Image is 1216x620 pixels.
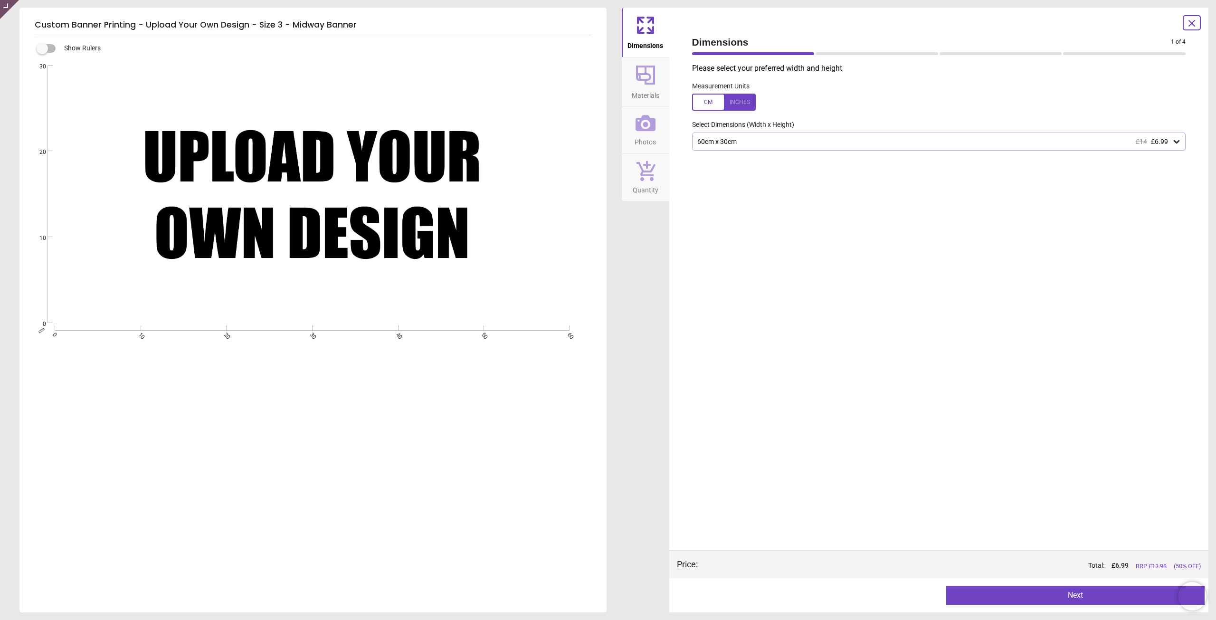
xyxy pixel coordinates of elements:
span: 20 [28,148,46,156]
button: Photos [622,107,669,153]
span: (50% OFF) [1174,562,1201,571]
span: 60 [565,331,571,337]
span: Materials [632,86,659,101]
span: £ 13.98 [1149,563,1167,570]
span: Dimensions [692,35,1171,49]
span: 10 [136,331,142,337]
button: Next [946,586,1205,605]
span: £ [1111,561,1129,571]
span: Dimensions [627,37,663,51]
label: Select Dimensions (Width x Height) [684,120,794,130]
button: Quantity [622,154,669,201]
button: Materials [622,57,669,107]
span: £14 [1136,138,1147,145]
span: 40 [394,331,400,337]
span: Quantity [633,181,658,195]
iframe: Brevo live chat [1178,582,1206,610]
span: 0 [50,331,57,337]
p: Please select your preferred width and height [692,63,1194,74]
span: 30 [28,63,46,71]
div: Show Rulers [42,43,607,54]
span: 6.99 [1115,562,1129,569]
h5: Custom Banner Printing - Upload Your Own Design - Size 3 - Midway Banner [35,15,591,35]
div: 60cm x 30cm [696,138,1172,146]
span: £6.99 [1151,138,1168,145]
span: 10 [28,234,46,242]
span: cm [37,325,46,334]
span: Photos [635,133,656,147]
div: Total: [712,561,1201,571]
span: 0 [28,320,46,328]
span: 1 of 4 [1171,38,1186,46]
div: Price : [677,558,698,570]
span: RRP [1136,562,1167,571]
span: 50 [479,331,485,337]
span: 20 [222,331,228,337]
span: 30 [308,331,314,337]
label: Measurement Units [692,82,750,91]
button: Dimensions [622,8,669,57]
